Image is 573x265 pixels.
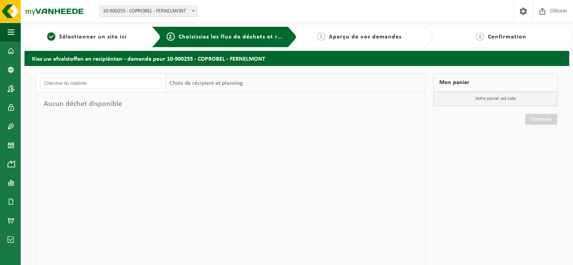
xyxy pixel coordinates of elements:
[36,93,166,115] div: Aucun déchet disponible
[179,34,304,40] span: Choisissiez les flux de déchets et récipients
[59,34,127,40] span: Sélectionner un site ici
[100,6,197,17] span: 10-900255 - COPROBEL - FERNELMONT
[99,6,197,17] span: 10-900255 - COPROBEL - FERNELMONT
[488,34,526,40] span: Confirmation
[433,74,558,92] div: Mon panier
[166,74,247,93] div: Choix de récipient et planning
[24,51,569,66] h2: Kies uw afvalstoffen en recipiënten - demande pour 10-900255 - COPROBEL - FERNELMONT
[525,114,557,125] a: Continuer
[329,34,402,40] span: Aperçu de vos demandes
[167,32,175,41] span: 2
[28,32,146,41] a: 1Sélectionner un site ici
[40,78,162,89] input: Chercher du matériel
[317,32,325,41] span: 3
[434,92,558,106] p: Votre panier est vide
[47,32,55,41] span: 1
[476,32,484,41] span: 4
